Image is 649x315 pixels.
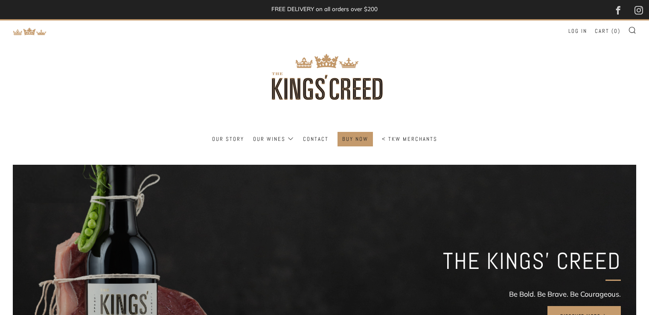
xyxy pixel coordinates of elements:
a: Contact [303,132,329,146]
span: 0 [614,27,618,35]
a: Our Wines [253,132,294,146]
a: Log in [568,24,587,38]
img: three kings wine merchants [248,20,402,132]
a: Cart (0) [595,24,620,38]
a: < TKW Merchants [382,132,437,146]
a: BUY NOW [342,132,368,146]
p: Be Bold. Be Brave. Be Courageous. [443,287,621,301]
a: Our Story [212,132,244,146]
h2: THE KINGS' CREED [443,247,621,275]
img: Return to TKW Merchants [13,27,47,35]
a: Return to TKW Merchants [13,26,47,35]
